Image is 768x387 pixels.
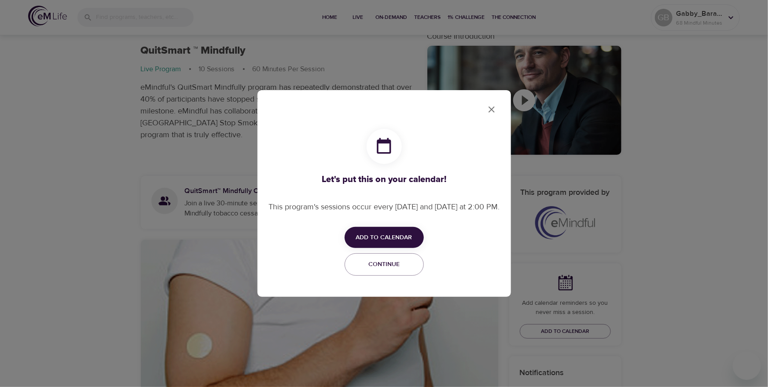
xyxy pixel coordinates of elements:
[268,201,500,213] p: This program's sessions occur every [DATE] and [DATE] at 2:00 PM.
[350,259,418,270] span: Continue
[345,253,424,276] button: Continue
[356,232,412,243] span: Add to Calendar
[268,175,500,185] h3: Let's put this on your calendar!
[481,99,502,120] button: close
[345,227,424,248] button: Add to Calendar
